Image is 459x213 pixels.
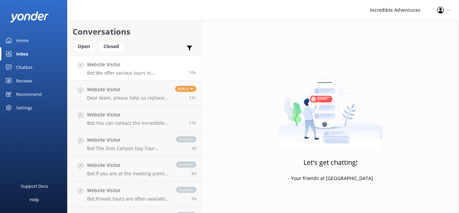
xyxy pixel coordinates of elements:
h4: Website Visitor [87,162,169,169]
span: closed [176,162,196,168]
a: Closed [98,42,127,50]
h4: Website Visitor [87,187,169,194]
p: Bot: We offer various tours in [GEOGRAPHIC_DATA]! Check out all our Yosemite Tours at [URL][DOMAI... [87,70,184,76]
div: Home [16,34,29,47]
a: Website VisitorBot:Private tours are often available as are custom tours. You can learn more at [... [68,182,201,207]
div: Settings [16,101,32,114]
div: Help [30,193,39,206]
span: Sep 28 2025 08:22pm (UTC -07:00) America/Los_Angeles [189,95,196,101]
div: Reviews [16,74,32,87]
div: Inbox [16,47,29,61]
span: Sep 19 2025 10:36am (UTC -07:00) America/Los_Angeles [192,171,196,176]
img: yonder-white-logo.png [10,11,49,23]
h2: Conversations [73,25,196,38]
h3: Let's get chatting! [303,157,358,168]
div: Closed [98,41,124,51]
p: Bot: Private tours are often available as are custom tours. You can learn more at [URL][DOMAIN_NA... [87,196,169,202]
a: Website VisitorBot:The Zion Canyon Day Tour features stunning red cliffs, colorful rock formation... [68,131,201,156]
a: Open [73,42,98,50]
span: Sep 24 2025 12:09pm (UTC -07:00) America/Los_Angeles [192,145,196,151]
h4: Website Visitor [87,136,169,144]
div: Recommend [16,87,42,101]
p: Bot: The Zion Canyon Day Tour features stunning red cliffs, colorful rock formations, and the Vir... [87,145,169,151]
h4: Website Visitor [87,61,184,68]
p: - Your friends at [GEOGRAPHIC_DATA] [288,175,373,182]
p: Dear team, please help us replace this guest to 9/30 Yosemite Day Tour . thanks! [87,95,170,101]
a: Website VisitorDear team, please help us replace this guest to 9/30 Yosemite Day Tour . thanks!Re... [68,81,201,106]
div: Chatbot [16,61,33,74]
span: Sep 28 2025 10:29pm (UTC -07:00) America/Los_Angeles [189,70,196,75]
p: Bot: You can contact the Incredible Adventures team at [PHONE_NUMBER], or by emailing [EMAIL_ADDR... [87,120,184,126]
h4: Website Visitor [87,111,184,118]
img: artwork of a man stealing a conversation from at giant smartphone [279,65,382,149]
span: Sep 19 2025 10:32am (UTC -07:00) America/Los_Angeles [192,196,196,202]
a: Website VisitorBot:We offer various tours in [GEOGRAPHIC_DATA]! Check out all our Yosemite Tours ... [68,56,201,81]
span: Sep 28 2025 03:41pm (UTC -07:00) America/Los_Angeles [189,120,196,126]
a: Website VisitorBot:You can contact the Incredible Adventures team at [PHONE_NUMBER], or by emaili... [68,106,201,131]
div: Open [73,41,95,51]
p: Bot: If you are at the meeting point but can't find the bus, please call [PHONE_NUMBER] as soon a... [87,171,169,177]
span: closed [176,187,196,193]
span: closed [176,136,196,142]
h4: Website Visitor [87,86,170,93]
a: Website VisitorBot:If you are at the meeting point but can't find the bus, please call [PHONE_NUM... [68,156,201,182]
span: Reply [175,86,196,92]
div: Support Docs [21,179,48,193]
